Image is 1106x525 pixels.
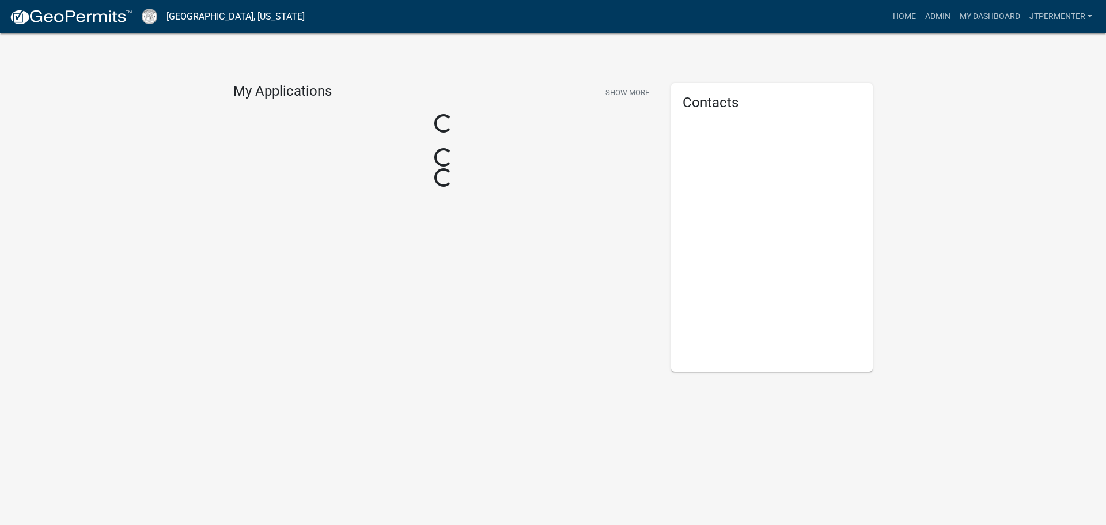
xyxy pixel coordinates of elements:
[1025,6,1097,28] a: jtpermenter
[601,83,654,102] button: Show More
[683,95,861,111] h5: Contacts
[888,6,921,28] a: Home
[233,83,332,100] h4: My Applications
[142,9,157,24] img: Cook County, Georgia
[921,6,955,28] a: Admin
[955,6,1025,28] a: My Dashboard
[166,7,305,27] a: [GEOGRAPHIC_DATA], [US_STATE]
